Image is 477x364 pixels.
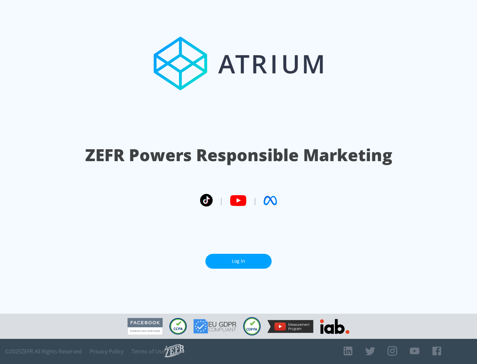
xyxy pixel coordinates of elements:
span: © 2025 ZEFR All Rights Reserved [5,348,82,355]
a: Terms of Use [132,348,165,355]
img: YouTube Measurement Program [267,320,313,333]
img: IAB [320,319,349,334]
a: Log In [205,254,272,269]
img: COPPA Compliant [243,317,261,336]
span: | [253,196,257,205]
a: Privacy Policy [90,348,124,355]
img: Facebook Marketing Partner [128,318,163,335]
img: GDPR Compliant [193,319,237,334]
h1: ZEFR Powers Responsible Marketing [85,144,392,166]
img: CCPA Compliant [169,318,187,335]
span: | [219,196,223,205]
